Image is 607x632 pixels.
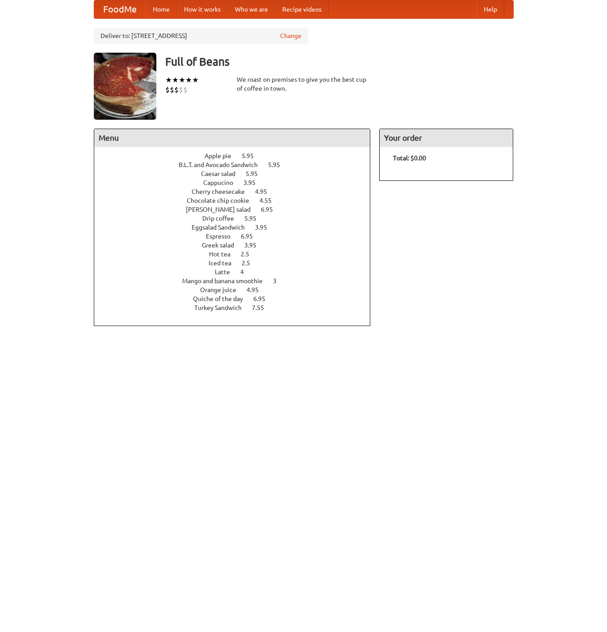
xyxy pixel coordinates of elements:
li: $ [165,85,170,95]
span: Hot tea [209,251,239,258]
span: Quiche of the day [193,295,252,302]
li: ★ [165,75,172,85]
a: Hot tea 2.5 [209,251,266,258]
span: 6.95 [253,295,274,302]
h4: Your order [380,129,513,147]
span: Apple pie [205,152,240,159]
span: Turkey Sandwich [194,304,251,311]
a: [PERSON_NAME] salad 6.95 [186,206,289,213]
span: Cherry cheesecake [192,188,254,195]
a: Caesar salad 5.95 [201,170,274,177]
a: Greek salad 3.95 [202,242,273,249]
span: 4 [240,268,253,276]
span: 5.95 [242,152,263,159]
li: ★ [185,75,192,85]
a: Quiche of the day 6.95 [193,295,282,302]
span: 4.95 [247,286,268,293]
a: How it works [177,0,228,18]
h3: Full of Beans [165,53,514,71]
a: Iced tea 2.5 [209,259,267,267]
span: Latte [215,268,239,276]
span: 4.95 [255,188,276,195]
span: Orange juice [200,286,245,293]
span: Greek salad [202,242,243,249]
span: Iced tea [209,259,240,267]
a: Drip coffee 5.95 [202,215,273,222]
span: Cappucino [203,179,242,186]
span: 2.5 [241,251,258,258]
a: Eggsalad Sandwich 3.95 [192,224,284,231]
li: $ [183,85,188,95]
img: angular.jpg [94,53,156,120]
span: 3.95 [244,242,265,249]
a: Home [146,0,177,18]
a: Turkey Sandwich 7.55 [194,304,280,311]
li: $ [179,85,183,95]
a: Change [280,31,301,40]
span: 6.95 [241,233,262,240]
a: Orange juice 4.95 [200,286,275,293]
a: B.L.T. and Avocado Sandwich 5.95 [179,161,297,168]
span: B.L.T. and Avocado Sandwich [179,161,267,168]
a: FoodMe [94,0,146,18]
span: Mango and banana smoothie [182,277,272,285]
span: Drip coffee [202,215,243,222]
span: Chocolate chip cookie [187,197,258,204]
li: ★ [179,75,185,85]
div: We roast on premises to give you the best cup of coffee in town. [237,75,371,93]
span: 7.55 [252,304,273,311]
span: 6.95 [261,206,282,213]
a: Latte 4 [215,268,260,276]
span: 2.5 [242,259,259,267]
li: $ [174,85,179,95]
span: 3 [273,277,285,285]
a: Cherry cheesecake 4.95 [192,188,284,195]
span: [PERSON_NAME] salad [186,206,260,213]
span: 5.95 [246,170,267,177]
span: Eggsalad Sandwich [192,224,254,231]
span: Caesar salad [201,170,244,177]
b: Total: $0.00 [393,155,426,162]
a: Cappucino 3.95 [203,179,272,186]
span: 4.55 [260,197,280,204]
a: Who we are [228,0,275,18]
li: ★ [172,75,179,85]
a: Recipe videos [275,0,329,18]
span: 5.95 [244,215,265,222]
h4: Menu [94,129,370,147]
a: Mango and banana smoothie 3 [182,277,293,285]
span: 5.95 [268,161,289,168]
span: 3.95 [255,224,276,231]
li: ★ [192,75,199,85]
a: Chocolate chip cookie 4.55 [187,197,288,204]
li: $ [170,85,174,95]
div: Deliver to: [STREET_ADDRESS] [94,28,308,44]
a: Help [477,0,504,18]
a: Espresso 6.95 [206,233,269,240]
span: Espresso [206,233,239,240]
span: 3.95 [243,179,264,186]
a: Apple pie 5.95 [205,152,270,159]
